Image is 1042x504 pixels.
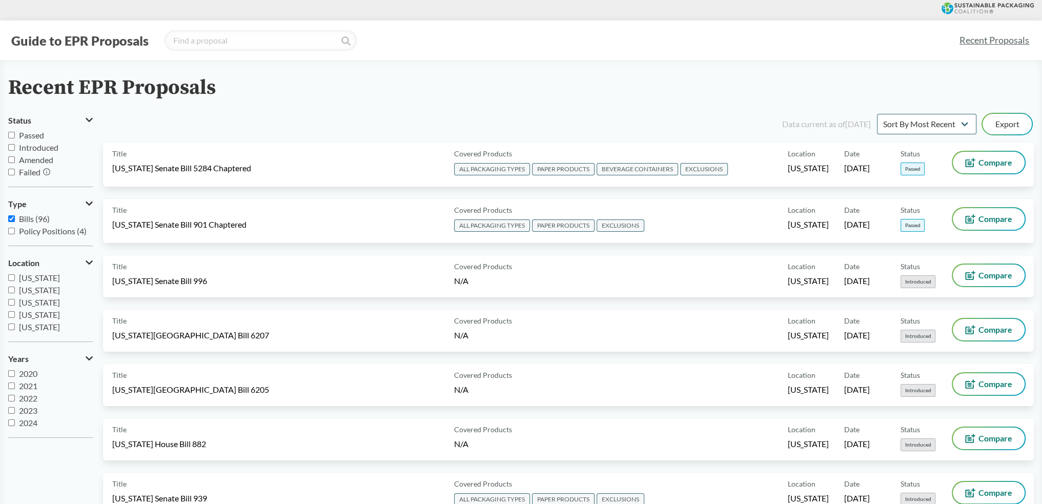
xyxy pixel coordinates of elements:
[978,380,1012,388] span: Compare
[788,330,829,341] span: [US_STATE]
[788,384,829,395] span: [US_STATE]
[788,315,815,326] span: Location
[19,322,60,332] span: [US_STATE]
[8,382,15,389] input: 2021
[454,439,468,449] span: N/A
[454,424,512,435] span: Covered Products
[19,297,60,307] span: [US_STATE]
[112,261,127,272] span: Title
[844,163,870,174] span: [DATE]
[19,285,60,295] span: [US_STATE]
[454,276,468,286] span: N/A
[8,169,15,175] input: Failed
[901,163,925,175] span: Passed
[978,215,1012,223] span: Compare
[844,205,860,215] span: Date
[782,118,871,130] div: Data current as of [DATE]
[454,163,530,175] span: ALL PACKAGING TYPES
[788,493,829,504] span: [US_STATE]
[844,370,860,380] span: Date
[901,315,920,326] span: Status
[597,219,644,232] span: EXCLUSIONS
[8,195,93,213] button: Type
[978,271,1012,279] span: Compare
[8,254,93,272] button: Location
[8,228,15,234] input: Policy Positions (4)
[901,275,935,288] span: Introduced
[844,493,870,504] span: [DATE]
[532,163,595,175] span: PAPER PRODUCTS
[112,219,247,230] span: [US_STATE] Senate Bill 901 Chaptered
[788,148,815,159] span: Location
[454,478,512,489] span: Covered Products
[844,315,860,326] span: Date
[978,434,1012,442] span: Compare
[8,407,15,414] input: 2023
[844,438,870,450] span: [DATE]
[8,132,15,138] input: Passed
[901,261,920,272] span: Status
[112,163,251,174] span: [US_STATE] Senate Bill 5284 Chaptered
[19,214,50,224] span: Bills (96)
[788,275,829,287] span: [US_STATE]
[112,493,207,504] span: [US_STATE] Senate Bill 939
[680,163,728,175] span: EXCLUSIONS
[901,205,920,215] span: Status
[454,148,512,159] span: Covered Products
[844,478,860,489] span: Date
[112,384,269,395] span: [US_STATE][GEOGRAPHIC_DATA] Bill 6205
[112,438,206,450] span: [US_STATE] House Bill 882
[8,112,93,129] button: Status
[953,208,1025,230] button: Compare
[788,163,829,174] span: [US_STATE]
[8,215,15,222] input: Bills (96)
[901,384,935,397] span: Introduced
[112,424,127,435] span: Title
[19,273,60,283] span: [US_STATE]
[844,219,870,230] span: [DATE]
[19,418,37,428] span: 2024
[983,114,1032,134] button: Export
[8,144,15,151] input: Introduced
[8,350,93,368] button: Years
[8,324,15,330] input: [US_STATE]
[112,205,127,215] span: Title
[19,143,58,152] span: Introduced
[788,370,815,380] span: Location
[454,315,512,326] span: Covered Products
[112,478,127,489] span: Title
[112,330,269,341] span: [US_STATE][GEOGRAPHIC_DATA] Bill 6207
[788,219,829,230] span: [US_STATE]
[8,311,15,318] input: [US_STATE]
[955,29,1034,52] a: Recent Proposals
[532,219,595,232] span: PAPER PRODUCTS
[978,158,1012,167] span: Compare
[953,152,1025,173] button: Compare
[844,384,870,395] span: [DATE]
[844,261,860,272] span: Date
[19,226,87,236] span: Policy Positions (4)
[19,381,37,391] span: 2021
[978,489,1012,497] span: Compare
[19,167,40,177] span: Failed
[901,478,920,489] span: Status
[8,32,152,49] button: Guide to EPR Proposals
[19,130,44,140] span: Passed
[844,330,870,341] span: [DATE]
[8,354,29,364] span: Years
[454,385,468,394] span: N/A
[19,406,37,415] span: 2023
[8,395,15,401] input: 2022
[19,369,37,378] span: 2020
[19,155,53,165] span: Amended
[8,258,39,268] span: Location
[165,30,357,51] input: Find a proposal
[19,310,60,319] span: [US_STATE]
[8,116,31,125] span: Status
[844,275,870,287] span: [DATE]
[953,428,1025,449] button: Compare
[454,370,512,380] span: Covered Products
[953,482,1025,503] button: Compare
[8,199,27,209] span: Type
[454,219,530,232] span: ALL PACKAGING TYPES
